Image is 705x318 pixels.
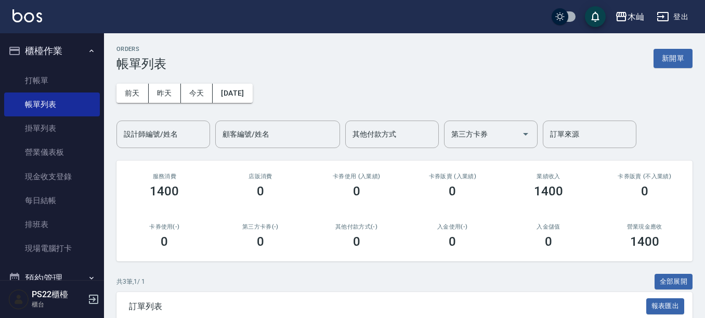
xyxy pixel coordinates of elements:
h2: 卡券販賣 (不入業績) [609,173,680,180]
button: 櫃檯作業 [4,37,100,64]
p: 櫃台 [32,300,85,309]
h2: 卡券販賣 (入業績) [417,173,488,180]
a: 帳單列表 [4,92,100,116]
button: [DATE] [213,84,252,103]
h3: 1400 [150,184,179,198]
a: 新開單 [654,53,693,63]
p: 共 3 筆, 1 / 1 [116,277,145,286]
h2: 業績收入 [513,173,584,180]
h3: 0 [449,234,456,249]
a: 掛單列表 [4,116,100,140]
h3: 1400 [534,184,563,198]
a: 排班表 [4,213,100,236]
h2: 第三方卡券(-) [225,223,296,230]
h2: 營業現金應收 [609,223,680,230]
button: 今天 [181,84,213,103]
h3: 0 [257,184,264,198]
img: Logo [12,9,42,22]
h3: 0 [353,234,360,249]
button: 全部展開 [655,274,693,290]
h2: 其他付款方式(-) [321,223,392,230]
a: 營業儀表板 [4,140,100,164]
button: 預約管理 [4,265,100,292]
button: 新開單 [654,49,693,68]
a: 每日結帳 [4,189,100,213]
h5: PS22櫃檯 [32,289,85,300]
a: 報表匯出 [646,301,685,311]
a: 打帳單 [4,69,100,92]
div: 木屾 [628,10,644,23]
h3: 0 [353,184,360,198]
img: Person [8,289,29,310]
h3: 服務消費 [129,173,200,180]
button: save [585,6,606,27]
h2: 店販消費 [225,173,296,180]
button: 前天 [116,84,149,103]
button: 昨天 [149,84,181,103]
span: 訂單列表 [129,301,646,312]
button: 木屾 [611,6,648,28]
h3: 帳單列表 [116,57,166,71]
h3: 0 [641,184,648,198]
button: Open [517,126,534,142]
button: 報表匯出 [646,298,685,314]
h3: 0 [449,184,456,198]
a: 現場電腦打卡 [4,236,100,260]
h2: 卡券使用(-) [129,223,200,230]
h3: 0 [545,234,552,249]
a: 現金收支登錄 [4,165,100,189]
h3: 1400 [630,234,659,249]
h3: 0 [257,234,264,249]
h2: 入金使用(-) [417,223,488,230]
h2: 入金儲值 [513,223,584,230]
h2: 卡券使用 (入業績) [321,173,392,180]
h2: ORDERS [116,46,166,52]
h3: 0 [161,234,168,249]
button: 登出 [652,7,693,27]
